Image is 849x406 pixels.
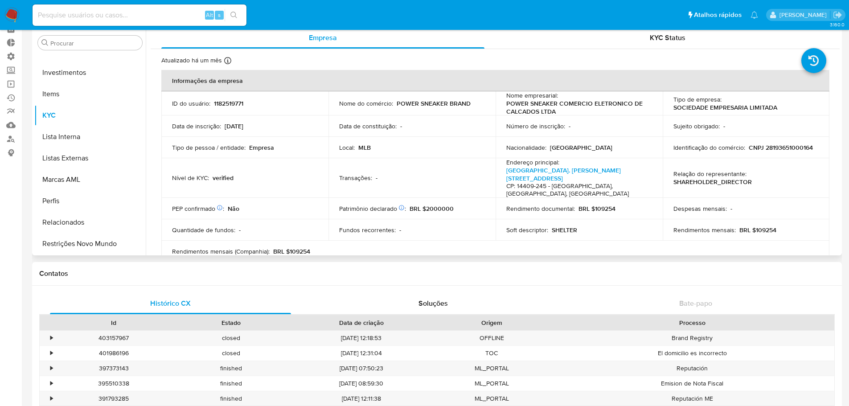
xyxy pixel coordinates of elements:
[550,376,834,391] div: Emision de Nota Fiscal
[290,331,433,345] div: [DATE] 12:18:53
[339,205,406,213] p: Patrimônio declarado :
[400,122,402,130] p: -
[557,318,828,327] div: Processo
[34,105,146,126] button: KYC
[506,122,565,130] p: Número de inscrição :
[433,346,550,361] div: TOC
[679,298,712,308] span: Bate-papo
[399,226,401,234] p: -
[296,318,427,327] div: Data de criação
[55,391,172,406] div: 391793285
[439,318,544,327] div: Origem
[34,83,146,105] button: Items
[339,99,393,107] p: Nome do comércio :
[550,331,834,345] div: Brand Registry
[730,205,732,213] p: -
[694,10,742,20] span: Atalhos rápidos
[172,391,290,406] div: finished
[206,11,213,19] span: Alt
[673,226,736,234] p: Rendimentos mensais :
[779,11,830,19] p: edgar.zuliani@mercadolivre.com
[34,126,146,148] button: Lista Interna
[34,169,146,190] button: Marcas AML
[376,174,377,182] p: -
[506,226,548,234] p: Soft descriptor :
[673,178,752,186] p: SHAREHOLDER_DIRECTOR
[578,205,615,213] p: BRL $109254
[290,346,433,361] div: [DATE] 12:31:04
[213,174,234,182] p: verified
[172,144,246,152] p: Tipo de pessoa / entidade :
[150,298,191,308] span: Histórico CX
[673,144,745,152] p: Identificação do comércio :
[50,39,139,47] input: Procurar
[830,21,845,28] span: 3.160.0
[50,349,53,357] div: •
[50,394,53,403] div: •
[506,144,546,152] p: Nacionalidade :
[339,122,397,130] p: Data de constituição :
[552,226,577,234] p: SHELTER
[41,39,49,46] button: Procurar
[339,226,396,234] p: Fundos recorrentes :
[55,376,172,391] div: 395510338
[172,226,235,234] p: Quantidade de fundos :
[50,334,53,342] div: •
[506,91,558,99] p: Nome empresarial :
[218,11,221,19] span: s
[172,122,221,130] p: Data de inscrição :
[673,103,777,111] p: SOCIEDADE EMPRESARIA LIMITADA
[397,99,471,107] p: POWER SNEAKER BRAND
[550,144,612,152] p: [GEOGRAPHIC_DATA]
[55,331,172,345] div: 403157967
[506,205,575,213] p: Rendimento documental :
[239,226,241,234] p: -
[433,376,550,391] div: ML_PORTAL
[569,122,570,130] p: -
[673,95,722,103] p: Tipo de empresa :
[723,122,725,130] p: -
[161,70,829,91] th: Informações da empresa
[172,331,290,345] div: closed
[290,391,433,406] div: [DATE] 12:11:38
[749,144,813,152] p: CNPJ 28193651000164
[339,144,355,152] p: Local :
[55,361,172,376] div: 397373143
[358,144,371,152] p: MLB
[506,158,559,166] p: Endereço principal :
[290,361,433,376] div: [DATE] 07:50:23
[50,364,53,373] div: •
[34,212,146,233] button: Relacionados
[290,376,433,391] div: [DATE] 08:59:30
[739,226,776,234] p: BRL $109254
[172,99,210,107] p: ID do usuário :
[418,298,448,308] span: Soluções
[751,11,758,19] a: Notificações
[62,318,166,327] div: Id
[410,205,454,213] p: BRL $2000000
[550,346,834,361] div: El domicilio es incorrecto
[673,122,720,130] p: Sujeito obrigado :
[34,62,146,83] button: Investimentos
[833,10,842,20] a: Sair
[179,318,283,327] div: Estado
[214,99,243,107] p: 1182519771
[225,122,243,130] p: [DATE]
[249,144,274,152] p: Empresa
[506,182,648,198] h4: CP: 14409-245 - [GEOGRAPHIC_DATA], [GEOGRAPHIC_DATA], [GEOGRAPHIC_DATA]
[339,174,372,182] p: Transações :
[673,205,727,213] p: Despesas mensais :
[273,247,310,255] p: BRL $109254
[506,166,621,183] a: [GEOGRAPHIC_DATA]. [PERSON_NAME][STREET_ADDRESS]
[433,391,550,406] div: ML_PORTAL
[650,33,685,43] span: KYC Status
[228,205,239,213] p: Não
[506,99,648,115] p: POWER SNEAKER COMERCIO ELETRONICO DE CALCADOS LTDA
[50,379,53,388] div: •
[309,33,337,43] span: Empresa
[172,361,290,376] div: finished
[172,205,224,213] p: PEP confirmado :
[673,170,746,178] p: Relação do representante :
[550,361,834,376] div: Reputación
[34,190,146,212] button: Perfis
